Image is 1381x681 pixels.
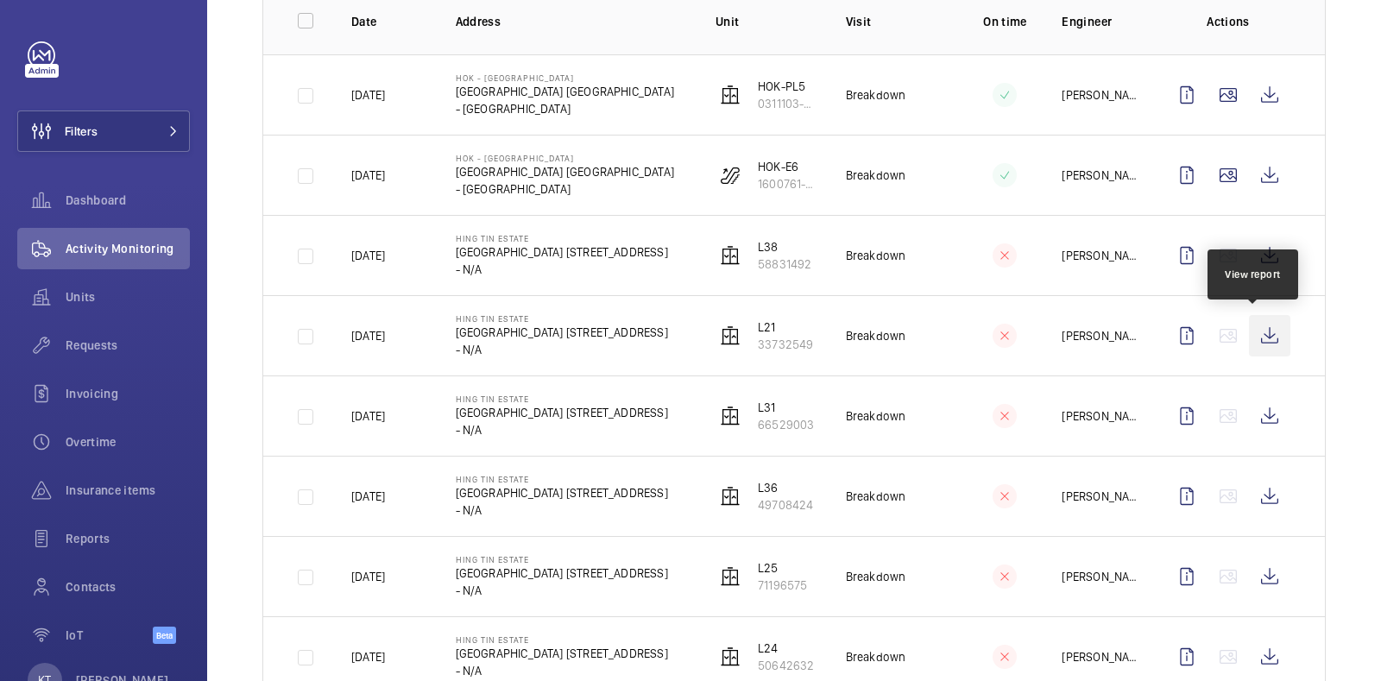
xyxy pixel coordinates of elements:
[846,568,906,585] p: Breakdown
[846,247,906,264] p: Breakdown
[456,662,668,679] p: - N/A
[975,13,1034,30] p: On time
[1062,13,1138,30] p: Engineer
[758,496,813,514] p: 49708424
[456,153,674,163] p: HOK - [GEOGRAPHIC_DATA]
[66,578,190,596] span: Contacts
[456,421,668,438] p: - N/A
[456,233,668,243] p: Hing Tin Estate
[716,13,818,30] p: Unit
[456,100,674,117] p: - [GEOGRAPHIC_DATA]
[720,245,741,266] img: elevator.svg
[758,255,811,273] p: 58831492
[153,627,176,644] span: Beta
[758,479,813,496] p: L36
[456,13,688,30] p: Address
[758,318,813,336] p: L21
[351,247,385,264] p: [DATE]
[456,484,668,501] p: [GEOGRAPHIC_DATA] [STREET_ADDRESS]
[758,78,818,95] p: HOK-PL5
[351,86,385,104] p: [DATE]
[720,85,741,105] img: elevator.svg
[1062,327,1138,344] p: [PERSON_NAME] Wing Ho
[758,640,814,657] p: L24
[1225,267,1281,282] div: View report
[456,324,668,341] p: [GEOGRAPHIC_DATA] [STREET_ADDRESS]
[66,530,190,547] span: Reports
[66,385,190,402] span: Invoicing
[456,243,668,261] p: [GEOGRAPHIC_DATA] [STREET_ADDRESS]
[456,313,668,324] p: Hing Tin Estate
[720,406,741,426] img: elevator.svg
[17,110,190,152] button: Filters
[1062,648,1138,665] p: [PERSON_NAME] Wing Ho
[351,13,428,30] p: Date
[456,634,668,645] p: Hing Tin Estate
[758,238,811,255] p: L38
[758,158,818,175] p: HOK-E6
[456,564,668,582] p: [GEOGRAPHIC_DATA] [STREET_ADDRESS]
[846,327,906,344] p: Breakdown
[758,175,818,192] p: 1600761-012
[846,488,906,505] p: Breakdown
[456,83,674,100] p: [GEOGRAPHIC_DATA] [GEOGRAPHIC_DATA]
[1062,568,1138,585] p: [PERSON_NAME] Wing Ho
[846,648,906,665] p: Breakdown
[66,627,153,644] span: IoT
[1062,167,1138,184] p: [PERSON_NAME]
[351,167,385,184] p: [DATE]
[456,554,668,564] p: Hing Tin Estate
[66,337,190,354] span: Requests
[1062,247,1138,264] p: [PERSON_NAME] Wing Ho
[456,180,674,198] p: - [GEOGRAPHIC_DATA]
[720,486,741,507] img: elevator.svg
[758,577,807,594] p: 71196575
[456,501,668,519] p: - N/A
[66,240,190,257] span: Activity Monitoring
[758,559,807,577] p: L25
[720,566,741,587] img: elevator.svg
[456,404,668,421] p: [GEOGRAPHIC_DATA] [STREET_ADDRESS]
[65,123,98,140] span: Filters
[351,568,385,585] p: [DATE]
[351,488,385,505] p: [DATE]
[351,648,385,665] p: [DATE]
[456,645,668,662] p: [GEOGRAPHIC_DATA] [STREET_ADDRESS]
[846,13,949,30] p: Visit
[66,288,190,306] span: Units
[66,192,190,209] span: Dashboard
[720,646,741,667] img: elevator.svg
[456,341,668,358] p: - N/A
[1062,407,1138,425] p: [PERSON_NAME] Wing Ho
[456,261,668,278] p: - N/A
[1166,13,1290,30] p: Actions
[758,416,814,433] p: 66529003
[846,167,906,184] p: Breakdown
[66,433,190,451] span: Overtime
[456,73,674,83] p: HOK - [GEOGRAPHIC_DATA]
[456,474,668,484] p: Hing Tin Estate
[351,407,385,425] p: [DATE]
[758,95,818,112] p: 0311103-008
[1062,86,1138,104] p: [PERSON_NAME]
[351,327,385,344] p: [DATE]
[720,165,741,186] img: escalator.svg
[758,336,813,353] p: 33732549
[846,86,906,104] p: Breakdown
[456,163,674,180] p: [GEOGRAPHIC_DATA] [GEOGRAPHIC_DATA]
[758,657,814,674] p: 50642632
[66,482,190,499] span: Insurance items
[758,399,814,416] p: L31
[720,325,741,346] img: elevator.svg
[456,582,668,599] p: - N/A
[456,394,668,404] p: Hing Tin Estate
[1062,488,1138,505] p: [PERSON_NAME] Wing Ho
[846,407,906,425] p: Breakdown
